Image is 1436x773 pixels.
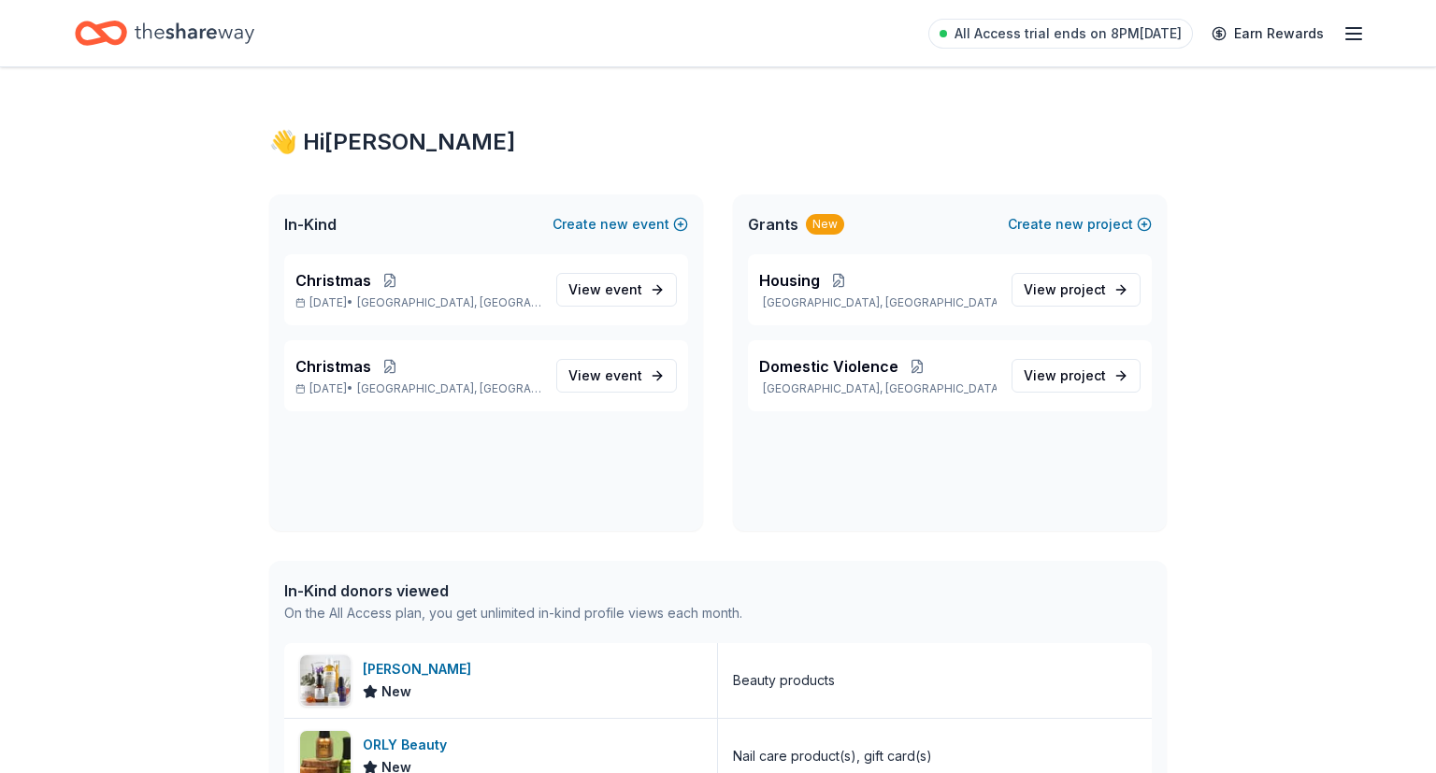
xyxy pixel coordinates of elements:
span: Domestic Violence [759,355,898,378]
a: View event [556,359,677,393]
span: new [1055,213,1084,236]
span: project [1060,281,1106,297]
div: Beauty products [733,669,835,692]
span: Housing [759,269,820,292]
span: View [1024,365,1106,387]
span: Christmas [295,355,371,378]
span: New [381,680,411,703]
div: On the All Access plan, you get unlimited in-kind profile views each month. [284,602,742,624]
span: View [568,365,642,387]
span: In-Kind [284,213,337,236]
a: Home [75,11,254,55]
a: All Access trial ends on 8PM[DATE] [928,19,1193,49]
div: In-Kind donors viewed [284,580,742,602]
span: View [568,279,642,301]
div: [PERSON_NAME] [363,658,479,680]
a: View event [556,273,677,307]
span: View [1024,279,1106,301]
span: [GEOGRAPHIC_DATA], [GEOGRAPHIC_DATA] [357,381,541,396]
a: Earn Rewards [1200,17,1335,50]
span: new [600,213,628,236]
div: New [806,214,844,235]
span: project [1060,367,1106,383]
span: [GEOGRAPHIC_DATA], [GEOGRAPHIC_DATA] [357,295,541,310]
p: [GEOGRAPHIC_DATA], [GEOGRAPHIC_DATA] [759,381,997,396]
div: Nail care product(s), gift card(s) [733,745,932,767]
span: Grants [748,213,798,236]
img: Image for Kiehl's [300,655,351,706]
span: event [605,367,642,383]
div: 👋 Hi [PERSON_NAME] [269,127,1167,157]
span: event [605,281,642,297]
a: View project [1012,273,1141,307]
button: Createnewproject [1008,213,1152,236]
button: Createnewevent [553,213,688,236]
a: View project [1012,359,1141,393]
span: Christmas [295,269,371,292]
div: ORLY Beauty [363,734,454,756]
span: All Access trial ends on 8PM[DATE] [955,22,1182,45]
p: [GEOGRAPHIC_DATA], [GEOGRAPHIC_DATA] [759,295,997,310]
p: [DATE] • [295,295,541,310]
p: [DATE] • [295,381,541,396]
